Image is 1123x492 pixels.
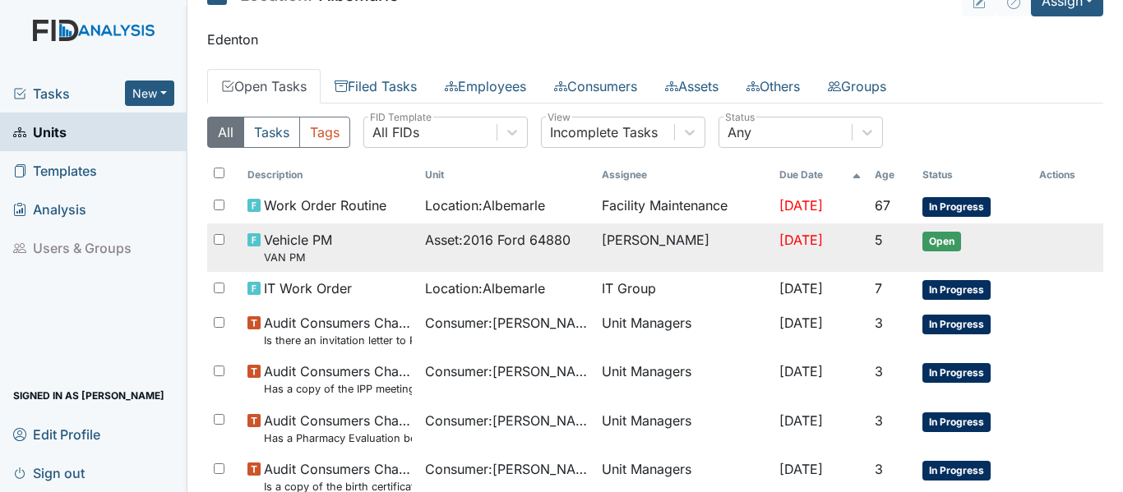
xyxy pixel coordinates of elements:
[264,411,411,446] span: Audit Consumers Charts Has a Pharmacy Evaluation been completed quarterly?
[779,412,823,429] span: [DATE]
[595,404,772,453] td: Unit Managers
[264,430,411,446] small: Has a Pharmacy Evaluation been completed quarterly?
[922,197,991,217] span: In Progress
[875,461,883,477] span: 3
[13,383,164,408] span: Signed in as [PERSON_NAME]
[207,30,1103,49] p: Edenton
[922,280,991,300] span: In Progress
[264,195,386,215] span: Work Order Routine
[779,197,823,214] span: [DATE]
[773,161,868,189] th: Toggle SortBy
[779,280,823,297] span: [DATE]
[425,361,589,381] span: Consumer : [PERSON_NAME]
[779,363,823,379] span: [DATE]
[779,461,823,477] span: [DATE]
[595,306,772,355] td: Unit Managers
[875,280,882,297] span: 7
[214,168,224,178] input: Toggle All Rows Selected
[540,69,651,103] a: Consumers
[13,84,125,103] a: Tasks
[595,223,772,272] td: [PERSON_NAME]
[922,412,991,432] span: In Progress
[13,460,85,485] span: Sign out
[299,117,350,148] button: Tags
[241,161,418,189] th: Toggle SortBy
[875,363,883,379] span: 3
[13,158,97,183] span: Templates
[425,411,589,430] span: Consumer : [PERSON_NAME]
[425,313,589,333] span: Consumer : [PERSON_NAME]
[651,69,732,103] a: Assets
[243,117,300,148] button: Tasks
[425,195,545,215] span: Location : Albemarle
[875,412,883,429] span: 3
[264,230,332,265] span: Vehicle PM VAN PM
[425,278,545,298] span: Location : Albemarle
[550,122,658,142] div: Incomplete Tasks
[779,315,823,331] span: [DATE]
[13,421,100,447] span: Edit Profile
[814,69,900,103] a: Groups
[595,355,772,403] td: Unit Managers
[732,69,814,103] a: Others
[728,122,751,142] div: Any
[264,361,411,397] span: Audit Consumers Charts Has a copy of the IPP meeting been sent to the Parent/Guardian within 30 d...
[425,230,571,250] span: Asset : 2016 Ford 64880
[922,315,991,334] span: In Progress
[1033,161,1103,189] th: Actions
[595,272,772,306] td: IT Group
[13,119,67,145] span: Units
[875,232,883,248] span: 5
[264,333,411,348] small: Is there an invitation letter to Parent/Guardian for current years team meetings in T-Logs (Therap)?
[13,196,86,222] span: Analysis
[125,80,174,106] button: New
[372,122,419,142] div: All FIDs
[922,232,961,251] span: Open
[207,117,244,148] button: All
[431,69,540,103] a: Employees
[875,315,883,331] span: 3
[922,363,991,383] span: In Progress
[779,232,823,248] span: [DATE]
[264,278,352,298] span: IT Work Order
[264,381,411,397] small: Has a copy of the IPP meeting been sent to the Parent/Guardian [DATE] of the meeting?
[916,161,1033,189] th: Toggle SortBy
[425,459,589,479] span: Consumer : [PERSON_NAME]
[875,197,890,214] span: 67
[595,189,772,223] td: Facility Maintenance
[207,69,321,103] a: Open Tasks
[868,161,915,189] th: Toggle SortBy
[264,250,332,265] small: VAN PM
[418,161,595,189] th: Toggle SortBy
[922,461,991,481] span: In Progress
[321,69,431,103] a: Filed Tasks
[264,313,411,348] span: Audit Consumers Charts Is there an invitation letter to Parent/Guardian for current years team me...
[207,117,350,148] div: Type filter
[595,161,772,189] th: Assignee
